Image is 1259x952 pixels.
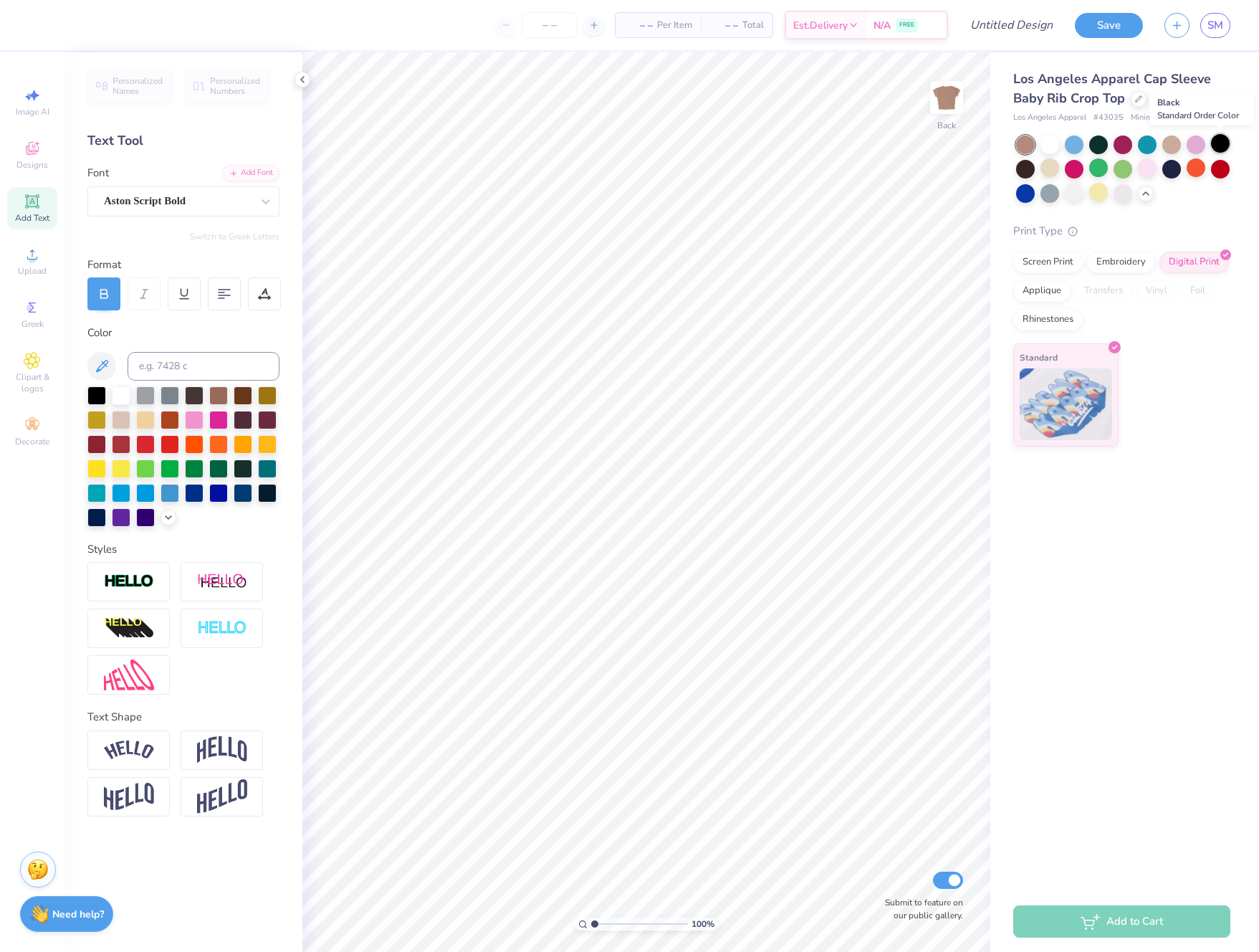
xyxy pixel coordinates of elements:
img: Rise [197,779,247,814]
span: Clipart & logos [7,371,57,394]
img: 3d Illusion [104,617,154,640]
div: Rhinestones [1013,309,1083,330]
span: Per Item [657,18,692,33]
div: Transfers [1075,280,1132,302]
span: 100 % [691,918,714,930]
span: Standard [1020,350,1058,365]
span: SM [1207,17,1223,34]
img: Back [932,83,961,112]
img: Negative Space [197,620,247,637]
button: Save [1075,13,1143,38]
div: Black [1149,92,1253,125]
div: Screen Print [1013,252,1083,273]
span: Greek [21,318,44,330]
div: Print Type [1013,223,1230,239]
div: Color [87,325,279,341]
span: Personalized Numbers [210,76,261,96]
div: Text Tool [87,131,279,151]
span: Los Angeles Apparel [1013,112,1086,124]
a: SM [1200,13,1230,38]
input: – – [522,12,578,38]
div: Add Font [223,165,279,181]
span: Upload [18,265,47,277]
span: # 43035 [1093,112,1124,124]
img: Arch [197,736,247,763]
div: Back [937,119,956,132]
span: Decorate [15,436,49,447]
img: Shadow [197,573,247,591]
img: Free Distort [104,660,154,690]
span: Los Angeles Apparel Cap Sleeve Baby Rib Crop Top [1013,70,1211,107]
div: Applique [1013,280,1071,302]
img: Standard [1020,368,1112,440]
div: Styles [87,541,279,558]
span: Image AI [16,106,49,118]
div: Digital Print [1159,252,1229,273]
div: Embroidery [1087,252,1155,273]
div: Vinyl [1136,280,1177,302]
span: N/A [873,18,891,33]
input: e.g. 7428 c [128,352,279,381]
span: Est. Delivery [793,18,848,33]
img: Stroke [104,573,154,590]
div: Format [87,257,281,273]
label: Submit to feature on our public gallery. [877,896,963,922]
button: Switch to Greek Letters [190,231,279,242]
span: FREE [899,20,914,30]
label: Font [87,165,109,181]
span: Add Text [15,212,49,224]
div: Text Shape [87,709,279,725]
strong: Need help? [52,908,104,921]
span: Designs [16,159,48,171]
img: Flag [104,783,154,811]
img: Arc [104,741,154,760]
span: Total [742,18,764,33]
span: – – [709,18,738,33]
span: Standard Order Color [1157,110,1239,121]
input: Untitled Design [959,11,1064,39]
span: Minimum Order: 12 + [1131,112,1202,124]
div: Foil [1181,280,1215,302]
span: – – [624,18,653,33]
span: Personalized Names [113,76,163,96]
